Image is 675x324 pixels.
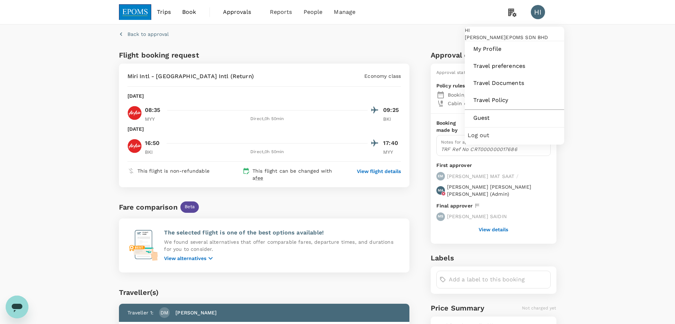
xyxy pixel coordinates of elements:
[175,309,217,316] p: [PERSON_NAME]
[252,167,343,182] p: This flight can be changed with a
[516,173,518,180] p: /
[127,125,144,133] p: [DATE]
[127,139,142,153] img: AK
[334,8,355,16] span: Manage
[167,148,368,156] div: Direct , 0h 50min
[164,255,206,262] p: View alternatives
[364,72,401,80] p: Economy class
[447,183,551,198] p: [PERSON_NAME] [PERSON_NAME] [PERSON_NAME] ( Admin )
[473,62,556,70] span: Travel preferences
[119,31,169,38] button: Back to approval
[449,274,548,285] input: Add a label to this booking
[164,238,401,253] p: We found several alternatives that offer comparable fares, departure times, and durations for you...
[436,202,473,210] p: Final approver
[383,139,401,147] p: 17:40
[182,8,196,16] span: Book
[441,146,546,153] p: TRF Ref No CRT000000017686
[127,106,142,120] img: AK
[145,106,160,114] p: 08:35
[145,115,163,123] p: MYY
[436,69,470,76] div: Approval status
[468,41,561,57] a: My Profile
[473,114,556,122] span: Guest
[438,188,443,193] p: MA
[127,309,154,316] p: Traveller 1 :
[160,309,168,316] p: DM
[119,287,410,298] div: Traveller(s)
[270,8,292,16] span: Reports
[447,173,514,180] p: [PERSON_NAME] MAT SAAT
[473,45,556,53] span: My Profile
[436,82,490,89] p: Policy rules exceeded
[473,79,556,87] span: Travel Documents
[468,58,561,74] a: Travel preferences
[468,131,561,140] span: Log out
[145,139,160,147] p: 16:50
[145,148,163,156] p: BKI
[6,296,28,318] iframe: Button to launch messaging window
[223,8,258,16] span: Approvals
[468,128,561,143] div: Log out
[473,96,556,104] span: Travel Policy
[383,106,401,114] p: 09:25
[438,214,443,219] p: MS
[157,8,171,16] span: Trips
[137,167,209,174] p: This flight is non-refundable
[438,174,443,179] p: EM
[431,302,484,314] h6: Price Summary
[447,213,507,220] p: [PERSON_NAME] SAIDIN
[468,110,561,126] a: Guest
[119,49,263,61] h6: Flight booking request
[436,119,466,134] p: Booking made by
[448,100,551,107] p: Cabin class
[127,72,254,81] p: Miri Intl - [GEOGRAPHIC_DATA] Intl (Return)
[479,227,508,232] button: View details
[164,228,401,237] p: The selected flight is one of the best options available!
[436,162,551,169] p: First approver
[468,92,561,108] a: Travel Policy
[383,115,401,123] p: BKI
[164,254,215,263] button: View alternatives
[119,4,152,20] img: EPOMS SDN BHD
[431,252,556,264] h6: Labels
[127,92,144,99] p: [DATE]
[441,140,481,145] span: Notes for approval
[119,201,178,213] div: Fare comparison
[357,168,401,175] button: View flight details
[180,204,199,210] span: Beta
[383,148,401,156] p: MYY
[522,306,556,310] span: Not charged yet
[468,75,561,91] a: Travel Documents
[127,31,169,38] p: Back to approval
[304,8,323,16] span: People
[255,175,263,181] span: fee
[465,27,564,34] div: HI
[506,34,548,40] span: EPOMS SDN BHD
[431,49,556,61] h6: Approval details
[448,91,551,98] p: Booking window
[465,34,506,40] span: [PERSON_NAME]
[167,115,368,123] div: Direct , 0h 50min
[531,5,545,19] div: HI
